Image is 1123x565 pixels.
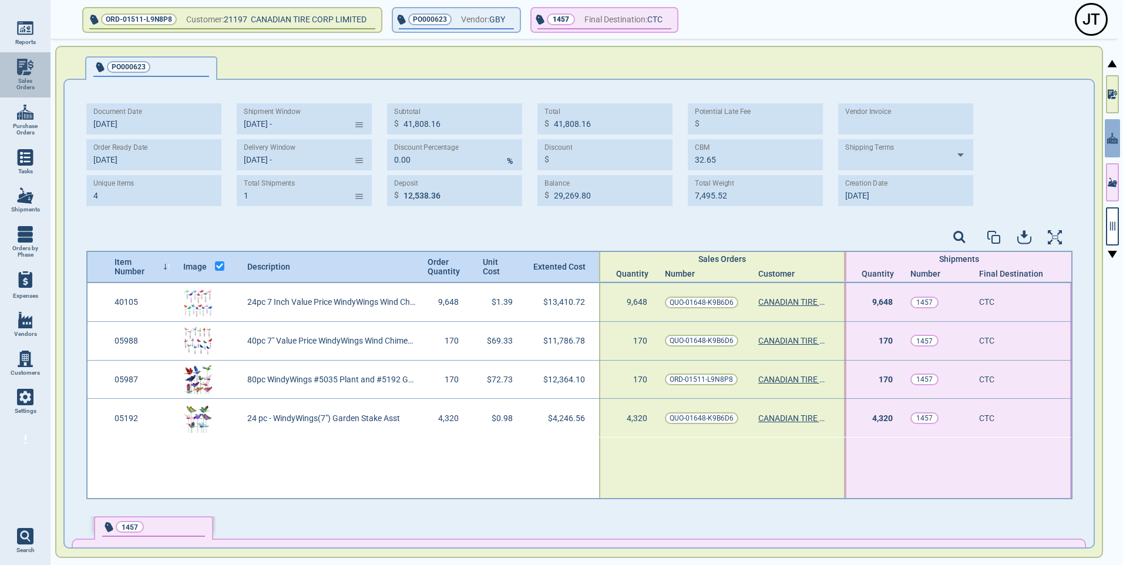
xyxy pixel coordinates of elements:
label: Total [544,107,560,116]
a: 1457 [910,412,939,424]
label: Discount Percentage [394,143,459,152]
span: GBY [489,12,505,27]
span: Final Destination: [584,12,647,27]
span: Vendors [14,331,37,338]
span: Item Number [115,257,160,276]
div: 05987 [108,361,177,399]
span: $72.73 [487,375,513,384]
span: 24 pc - WindyWings(7") Garden Stake Asst [247,413,400,423]
span: Purchase Orders [9,123,41,136]
p: 1457 [916,412,933,424]
div: $12,364.10 [530,361,599,399]
img: menu_icon [17,149,33,166]
span: 170 [879,375,893,384]
label: Total Shipments [244,179,295,188]
img: 40105Img [183,288,213,317]
p: 1457 [122,522,138,533]
span: 9,648 [438,297,459,307]
button: 1457Final Destination:CTC [532,8,677,32]
div: $4,246.56 [530,399,599,437]
div: 40105 [108,283,177,321]
img: 05987Img [183,365,213,394]
span: $69.33 [487,336,513,345]
p: $ [544,153,549,166]
p: % [507,155,513,167]
span: 80pc WindyWings #5035 Plant and #5192 Garden Stake Assortment in #1121 Metal Display [247,375,415,384]
label: Document Date [93,107,142,116]
span: CTC [979,413,994,423]
p: $ [695,117,700,130]
span: Quantity [862,269,898,278]
span: 24pc 7 Inch Value Price WindyWings Wind Chimes [247,297,415,307]
span: Image [183,262,207,271]
img: menu_icon [17,226,33,243]
a: 1457 [910,335,939,347]
p: $ [394,117,399,130]
span: Customers [11,369,40,376]
a: CANADIAN TIRE CORP LIMITED [758,336,829,345]
span: 4,320 [627,413,647,423]
span: CTC [647,12,663,27]
span: 9,648 [872,297,893,307]
img: 05988Img [183,326,213,355]
input: MM/DD/YY [838,175,966,206]
span: 40pc 7" Value Price WindyWings Wind Chimes in #1073 Metal Floor Display [247,336,415,345]
label: Subtotal [394,107,421,116]
span: Search [16,547,35,554]
span: Sales Orders [9,78,41,91]
a: ORD-01511-L9N8P8 [665,374,738,385]
span: 170 [445,336,459,345]
p: $ [544,117,549,130]
label: Order Ready Date [93,143,147,152]
a: QUO-01648-K9B6D6 [665,412,738,424]
div: $13,410.72 [530,283,599,321]
span: 4,320 [438,413,459,423]
span: Number [665,269,695,278]
a: CANADIAN TIRE CORP LIMITED [758,375,829,384]
span: 9,648 [627,297,647,307]
span: CTC [979,297,994,307]
a: 1457 [910,374,939,385]
span: CTC [979,336,994,345]
span: QUO-01648-K9B6D6 [670,412,734,424]
img: menu_icon [17,104,33,120]
span: Tasks [18,168,33,175]
span: Unit Cost [483,257,514,276]
button: PO000623Vendor:GBY [393,8,520,32]
a: 1457 [910,297,939,308]
span: Order Quantity [428,257,460,276]
span: 4,320 [872,413,893,423]
span: 170 [633,375,647,384]
label: Unique Items [93,179,134,188]
button: ORD-01511-L9N8P8Customer:21197 CANADIAN TIRE CORP LIMITED [83,8,381,32]
span: $0.98 [492,413,513,423]
span: Orders by Phase [9,245,41,258]
label: Delivery Window [244,143,295,152]
label: Discount [544,143,572,152]
label: Deposit [394,179,418,188]
span: Extented Cost [533,262,583,271]
span: ORD-01511-L9N8P8 [670,374,733,385]
img: menu_icon [17,389,33,405]
span: PO000623 [413,14,447,25]
p: $ [544,189,549,201]
p: $ [394,189,399,201]
label: Total Weight [695,179,734,187]
input: MM/DD/YY [86,139,214,170]
span: QUO-01648-K9B6D6 [670,335,734,347]
label: Vendor Invoice [845,107,891,116]
label: Shipping Terms [845,143,894,152]
img: menu_icon [17,187,33,204]
div: J T [1077,5,1106,34]
span: Customer: [186,12,224,27]
input: MM/DD/YY [86,103,214,134]
span: CTC [979,375,994,384]
span: ORD-01511-L9N8P8 [106,14,172,25]
span: Final Destination [979,269,1043,278]
a: QUO-01648-K9B6D6 [665,297,738,308]
p: 1457 [916,297,933,308]
span: 170 [879,336,893,345]
a: QUO-01648-K9B6D6 [665,335,738,347]
a: CANADIAN TIRE CORP LIMITED [758,413,829,423]
span: 170 [633,336,647,345]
